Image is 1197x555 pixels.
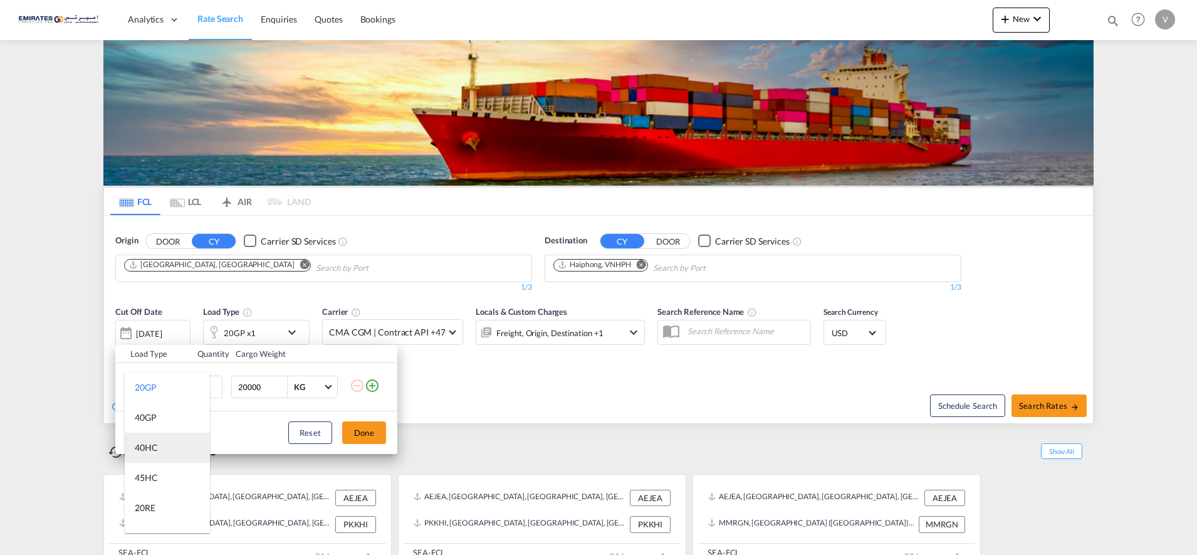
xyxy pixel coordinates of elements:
[135,532,155,544] div: 40RE
[135,441,158,454] div: 40HC
[135,472,158,484] div: 45HC
[135,381,157,394] div: 20GP
[135,502,155,514] div: 20RE
[135,411,157,424] div: 40GP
